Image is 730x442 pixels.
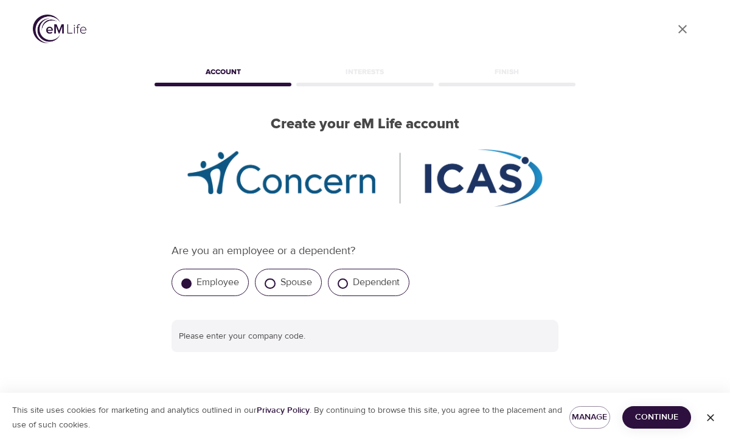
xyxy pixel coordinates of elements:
img: Concern_ICAS_Cobrand_Logo.png [182,148,547,209]
a: close [668,15,697,44]
h2: Create your eM Life account [152,116,578,133]
a: Privacy Policy [257,405,310,416]
img: logo [33,15,86,43]
p: Are you an employee or a dependent? [172,243,558,259]
button: Continue [622,406,691,429]
label: Dependent [353,276,400,288]
span: Manage [579,410,600,425]
label: Employee [196,276,239,288]
button: Manage [569,406,610,429]
span: Continue [632,410,681,425]
label: Spouse [280,276,312,288]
